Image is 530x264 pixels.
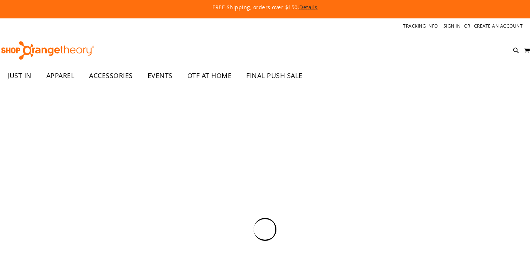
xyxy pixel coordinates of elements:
a: ACCESSORIES [82,67,140,84]
a: FINAL PUSH SALE [239,67,310,84]
span: FINAL PUSH SALE [246,67,303,84]
span: EVENTS [148,67,173,84]
a: Sign In [444,23,461,29]
span: JUST IN [7,67,32,84]
a: Create an Account [474,23,523,29]
span: OTF AT HOME [187,67,232,84]
span: ACCESSORIES [89,67,133,84]
a: OTF AT HOME [180,67,239,84]
a: APPAREL [39,67,82,84]
a: EVENTS [140,67,180,84]
a: Details [299,4,318,11]
a: Tracking Info [403,23,438,29]
p: FREE Shipping, orders over $150. [44,4,486,11]
span: APPAREL [46,67,75,84]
